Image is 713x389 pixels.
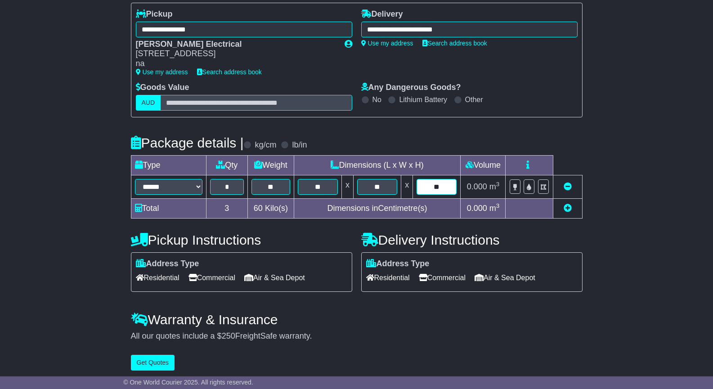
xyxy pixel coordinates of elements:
[294,198,461,218] td: Dimensions in Centimetre(s)
[294,155,461,175] td: Dimensions (L x W x H)
[136,83,189,93] label: Goods Value
[496,181,500,188] sup: 3
[136,9,173,19] label: Pickup
[419,271,466,285] span: Commercial
[292,140,307,150] label: lb/in
[366,271,410,285] span: Residential
[366,259,430,269] label: Address Type
[399,95,447,104] label: Lithium Battery
[489,204,500,213] span: m
[188,271,235,285] span: Commercial
[136,59,336,69] div: na
[136,68,188,76] a: Use my address
[131,155,206,175] td: Type
[136,271,179,285] span: Residential
[131,198,206,218] td: Total
[372,95,381,104] label: No
[222,331,235,340] span: 250
[248,155,294,175] td: Weight
[361,83,461,93] label: Any Dangerous Goods?
[254,204,263,213] span: 60
[361,233,583,247] h4: Delivery Instructions
[564,204,572,213] a: Add new item
[248,198,294,218] td: Kilo(s)
[136,40,336,49] div: [PERSON_NAME] Electrical
[131,355,175,371] button: Get Quotes
[489,182,500,191] span: m
[461,155,506,175] td: Volume
[361,9,403,19] label: Delivery
[564,182,572,191] a: Remove this item
[136,49,336,59] div: [STREET_ADDRESS]
[136,95,161,111] label: AUD
[341,175,353,198] td: x
[136,259,199,269] label: Address Type
[131,312,583,327] h4: Warranty & Insurance
[422,40,487,47] a: Search address book
[197,68,262,76] a: Search address book
[123,379,253,386] span: © One World Courier 2025. All rights reserved.
[467,204,487,213] span: 0.000
[496,202,500,209] sup: 3
[131,331,583,341] div: All our quotes include a $ FreightSafe warranty.
[255,140,276,150] label: kg/cm
[131,135,244,150] h4: Package details |
[475,271,535,285] span: Air & Sea Depot
[206,198,248,218] td: 3
[467,182,487,191] span: 0.000
[244,271,305,285] span: Air & Sea Depot
[361,40,413,47] a: Use my address
[206,155,248,175] td: Qty
[131,233,352,247] h4: Pickup Instructions
[465,95,483,104] label: Other
[401,175,413,198] td: x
